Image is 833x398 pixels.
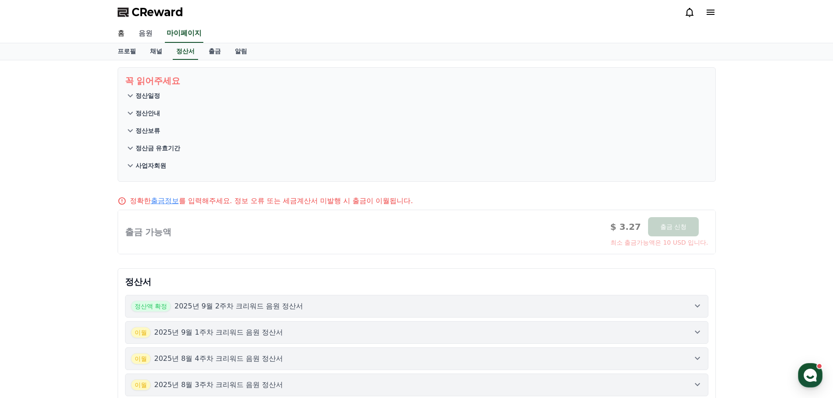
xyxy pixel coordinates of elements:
[173,43,198,60] a: 정산서
[125,321,708,344] button: 이월 2025년 9월 1주차 크리워드 음원 정산서
[151,197,179,205] a: 출금정보
[125,122,708,139] button: 정산보류
[174,301,303,311] p: 2025년 9월 2주차 크리워드 음원 정산서
[125,157,708,174] button: 사업자회원
[136,144,181,152] p: 정산금 유효기간
[136,126,160,135] p: 정산보류
[143,43,169,60] a: 채널
[130,196,413,206] p: 정확한 를 입력해주세요. 정보 오류 또는 세금계산서 미발행 시 출금이 이월됩니다.
[131,353,151,364] span: 이월
[132,5,183,19] span: CReward
[136,161,166,170] p: 사업자회원
[125,87,708,104] button: 정산일정
[125,374,708,396] button: 이월 2025년 8월 3주차 크리워드 음원 정산서
[136,109,160,118] p: 정산안내
[125,75,708,87] p: 꼭 읽어주세요
[125,347,708,370] button: 이월 2025년 8월 4주차 크리워드 음원 정산서
[228,43,254,60] a: 알림
[135,290,146,297] span: 설정
[136,91,160,100] p: 정산일정
[111,43,143,60] a: 프로필
[131,301,171,312] span: 정산액 확정
[125,104,708,122] button: 정산안내
[125,139,708,157] button: 정산금 유효기간
[111,24,132,43] a: 홈
[125,276,708,288] p: 정산서
[113,277,168,299] a: 설정
[165,24,203,43] a: 마이페이지
[131,327,151,338] span: 이월
[131,379,151,391] span: 이월
[154,353,283,364] p: 2025년 8월 4주차 크리워드 음원 정산서
[28,290,33,297] span: 홈
[154,327,283,338] p: 2025년 9월 1주차 크리워드 음원 정산서
[202,43,228,60] a: 출금
[3,277,58,299] a: 홈
[80,291,91,298] span: 대화
[154,380,283,390] p: 2025년 8월 3주차 크리워드 음원 정산서
[58,277,113,299] a: 대화
[132,24,160,43] a: 음원
[125,295,708,318] button: 정산액 확정 2025년 9월 2주차 크리워드 음원 정산서
[118,5,183,19] a: CReward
